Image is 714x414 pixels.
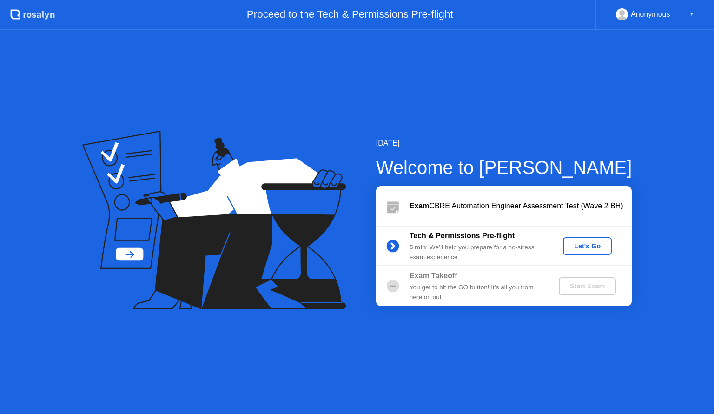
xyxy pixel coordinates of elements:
div: Anonymous [631,8,670,20]
b: Tech & Permissions Pre-flight [410,232,515,240]
div: ▼ [689,8,694,20]
div: Start Exam [562,282,612,290]
b: Exam Takeoff [410,272,457,280]
div: [DATE] [376,138,632,149]
div: CBRE Automation Engineer Assessment Test (Wave 2 BH) [410,200,632,212]
div: Welcome to [PERSON_NAME] [376,154,632,181]
div: You get to hit the GO button! It’s all you from here on out [410,283,543,302]
b: Exam [410,202,430,210]
button: Let's Go [563,237,612,255]
div: : We’ll help you prepare for a no-stress exam experience [410,243,543,262]
button: Start Exam [559,277,616,295]
div: Let's Go [567,242,608,250]
b: 5 min [410,244,426,251]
